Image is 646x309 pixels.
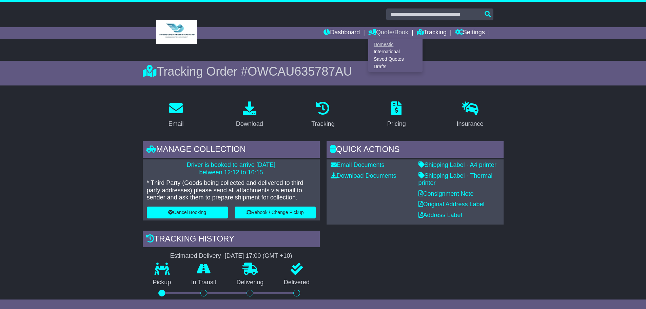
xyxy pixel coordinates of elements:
div: Tracking history [143,231,320,249]
a: Email [164,99,188,131]
div: Quick Actions [327,141,504,159]
a: Drafts [369,63,422,70]
div: Download [236,119,263,129]
p: Delivered [274,279,320,286]
a: Download Documents [331,172,396,179]
a: Download [232,99,268,131]
div: Insurance [457,119,484,129]
div: Pricing [387,119,406,129]
a: Tracking [417,27,447,39]
a: Shipping Label - A4 printer [418,161,496,168]
div: Tracking Order # [143,64,504,79]
a: Quote/Book [368,27,408,39]
a: Saved Quotes [369,56,422,63]
p: In Transit [181,279,227,286]
a: Address Label [418,212,462,218]
a: Email Documents [331,161,385,168]
button: Cancel Booking [147,207,228,218]
p: * Third Party (Goods being collected and delivered to third party addresses) please send all atta... [147,179,316,201]
div: [DATE] 17:00 (GMT +10) [225,252,292,260]
p: Delivering [227,279,274,286]
div: Manage collection [143,141,320,159]
div: Estimated Delivery - [143,252,320,260]
div: Email [168,119,183,129]
a: Original Address Label [418,201,485,208]
a: Pricing [383,99,410,131]
a: Settings [455,27,485,39]
a: Insurance [452,99,488,131]
a: Consignment Note [418,190,474,197]
div: Quote/Book [368,39,423,72]
a: Domestic [369,41,422,48]
a: Dashboard [324,27,360,39]
button: Rebook / Change Pickup [235,207,316,218]
a: Shipping Label - Thermal printer [418,172,493,187]
a: International [369,48,422,56]
div: Tracking [311,119,334,129]
p: Driver is booked to arrive [DATE] between 12:12 to 16:15 [147,161,316,176]
p: Pickup [143,279,181,286]
span: OWCAU635787AU [248,64,352,78]
a: Tracking [307,99,339,131]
